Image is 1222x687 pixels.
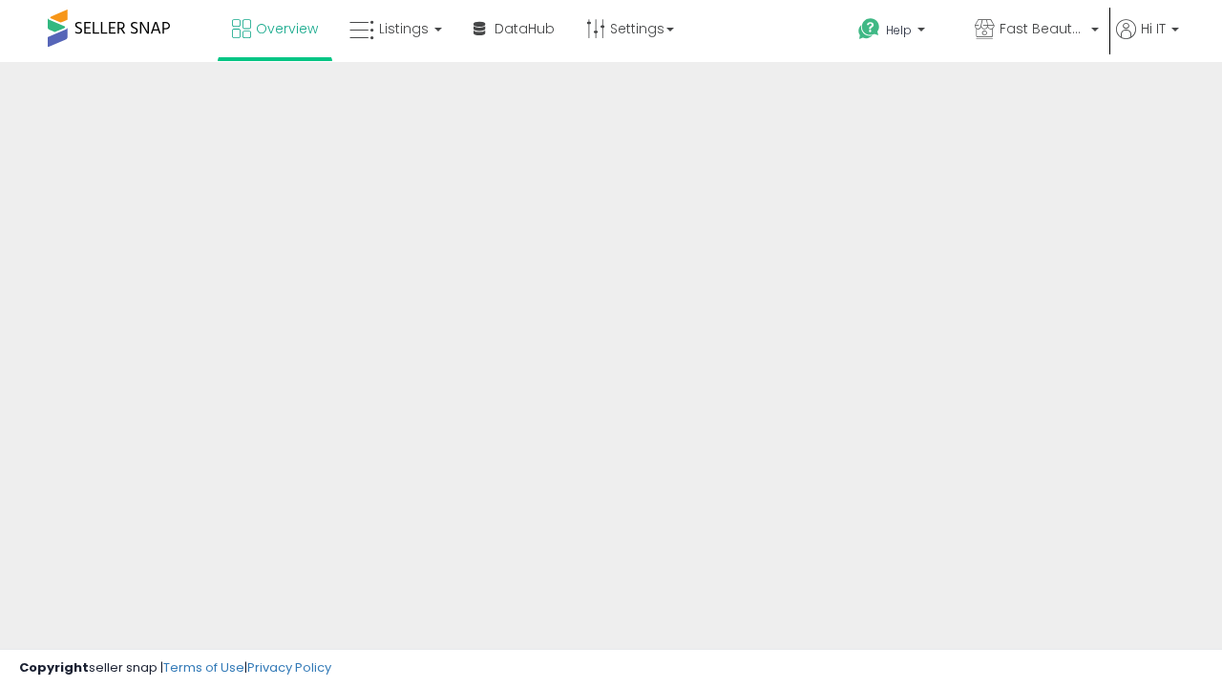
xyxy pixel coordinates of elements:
[1141,19,1166,38] span: Hi IT
[1000,19,1085,38] span: Fast Beauty ([GEOGRAPHIC_DATA])
[1116,19,1179,62] a: Hi IT
[857,17,881,41] i: Get Help
[256,19,318,38] span: Overview
[495,19,555,38] span: DataHub
[19,659,331,677] div: seller snap | |
[247,658,331,677] a: Privacy Policy
[886,22,912,38] span: Help
[843,3,958,62] a: Help
[379,19,429,38] span: Listings
[19,658,89,677] strong: Copyright
[163,658,244,677] a: Terms of Use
